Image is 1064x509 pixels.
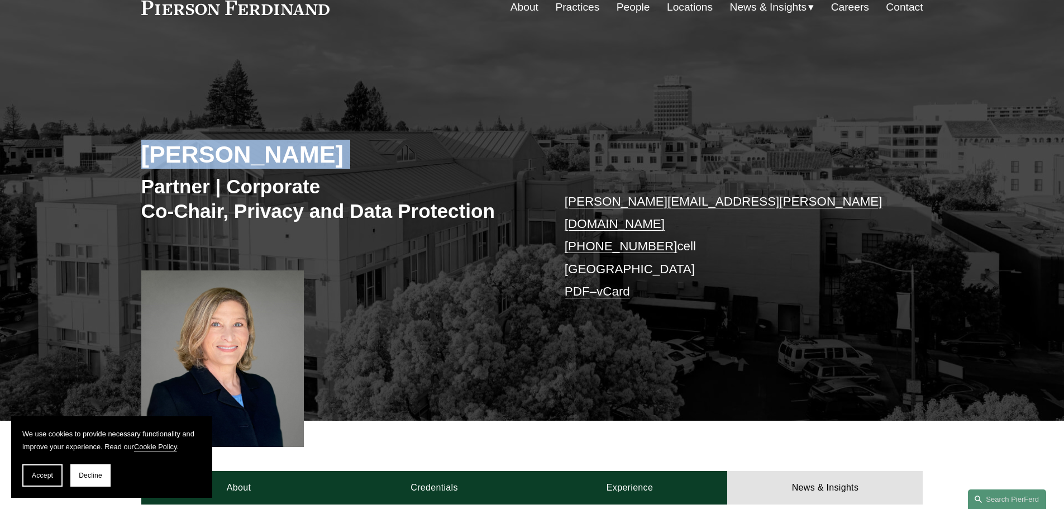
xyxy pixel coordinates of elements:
a: About [141,471,337,505]
a: PDF [565,284,590,298]
a: Experience [532,471,728,505]
span: Accept [32,472,53,479]
h3: Partner | Corporate Co-Chair, Privacy and Data Protection [141,174,532,223]
a: [PERSON_NAME][EMAIL_ADDRESS][PERSON_NAME][DOMAIN_NAME] [565,194,882,231]
p: cell [GEOGRAPHIC_DATA] – [565,191,890,303]
a: News & Insights [727,471,923,505]
a: Search this site [968,489,1046,509]
section: Cookie banner [11,416,212,498]
button: Decline [70,464,111,487]
a: vCard [597,284,630,298]
p: We use cookies to provide necessary functionality and improve your experience. Read our . [22,427,201,453]
a: Credentials [337,471,532,505]
a: Cookie Policy [134,443,177,451]
span: Decline [79,472,102,479]
a: [PHONE_NUMBER] [565,239,677,253]
h2: [PERSON_NAME] [141,140,532,169]
button: Accept [22,464,63,487]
